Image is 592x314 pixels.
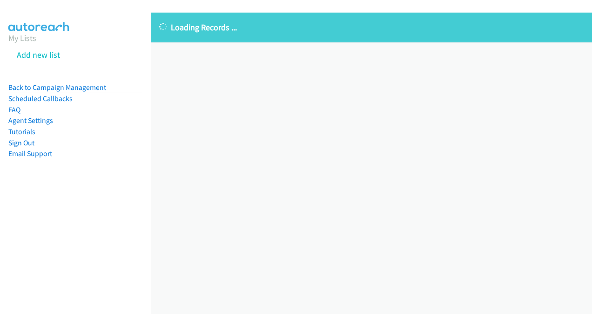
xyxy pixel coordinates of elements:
a: My Lists [8,33,36,43]
a: Add new list [17,49,60,60]
a: Email Support [8,149,52,158]
a: Scheduled Callbacks [8,94,73,103]
a: Agent Settings [8,116,53,125]
p: Loading Records ... [159,21,584,34]
a: Sign Out [8,138,34,147]
a: Tutorials [8,127,35,136]
a: FAQ [8,105,20,114]
a: Back to Campaign Management [8,83,106,92]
